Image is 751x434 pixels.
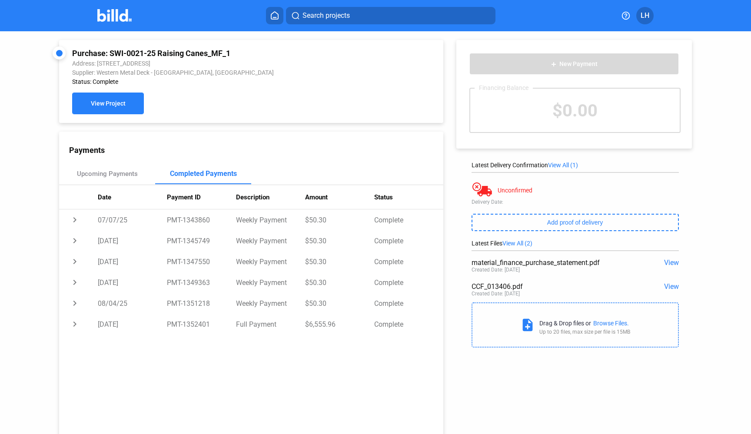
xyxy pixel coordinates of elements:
td: [DATE] [98,272,167,293]
div: material_finance_purchase_statement.pdf [472,258,638,267]
th: Amount [305,185,374,209]
div: Delivery Date: [472,199,679,205]
div: CCF_013406.pdf [472,282,638,291]
td: Weekly Payment [236,293,305,314]
td: [DATE] [98,251,167,272]
td: PMT-1347550 [167,251,236,272]
td: $6,555.96 [305,314,374,335]
span: New Payment [559,61,598,68]
div: Payments [69,146,443,155]
button: New Payment [469,53,679,75]
div: Drag & Drop files or [539,320,591,327]
div: Completed Payments [170,169,237,178]
td: $50.30 [305,209,374,230]
div: Financing Balance [475,84,533,91]
div: Upcoming Payments [77,170,138,178]
td: Weekly Payment [236,230,305,251]
td: Complete [374,293,443,314]
span: LH [641,10,649,21]
td: 07/07/25 [98,209,167,230]
th: Payment ID [167,185,236,209]
mat-icon: note_add [520,318,535,332]
th: Description [236,185,305,209]
th: Date [98,185,167,209]
button: Add proof of delivery [472,214,679,231]
td: PMT-1345749 [167,230,236,251]
td: [DATE] [98,230,167,251]
div: Latest Files [472,240,679,247]
span: View [664,258,679,267]
img: Billd Company Logo [97,9,132,22]
td: Weekly Payment [236,209,305,230]
mat-icon: add [550,61,557,68]
div: Supplier: Western Metal Deck - [GEOGRAPHIC_DATA], [GEOGRAPHIC_DATA] [72,69,359,76]
span: Search projects [302,10,350,21]
button: View Project [72,93,144,114]
div: Status: Complete [72,78,359,85]
td: Complete [374,314,443,335]
td: 08/04/25 [98,293,167,314]
div: Address: [STREET_ADDRESS] [72,60,359,67]
td: Weekly Payment [236,251,305,272]
div: $0.00 [470,89,680,132]
td: Complete [374,251,443,272]
td: PMT-1349363 [167,272,236,293]
div: Unconfirmed [498,187,532,194]
div: Created Date: [DATE] [472,267,520,273]
td: $50.30 [305,272,374,293]
td: Full Payment [236,314,305,335]
td: $50.30 [305,230,374,251]
button: LH [636,7,654,24]
td: Complete [374,230,443,251]
div: Purchase: SWI-0021-25 Raising Canes_MF_1 [72,49,359,58]
button: Search projects [286,7,495,24]
td: PMT-1352401 [167,314,236,335]
span: View All (2) [502,240,532,247]
td: $50.30 [305,293,374,314]
div: Browse Files. [593,320,629,327]
span: View Project [91,100,126,107]
td: $50.30 [305,251,374,272]
td: [DATE] [98,314,167,335]
div: Up to 20 files, max size per file is 15MB [539,329,630,335]
td: PMT-1351218 [167,293,236,314]
td: Weekly Payment [236,272,305,293]
span: View [664,282,679,291]
td: Complete [374,209,443,230]
div: Created Date: [DATE] [472,291,520,297]
td: Complete [374,272,443,293]
div: Latest Delivery Confirmation [472,162,679,169]
th: Status [374,185,443,209]
span: Add proof of delivery [547,219,603,226]
span: View All (1) [548,162,578,169]
td: PMT-1343860 [167,209,236,230]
